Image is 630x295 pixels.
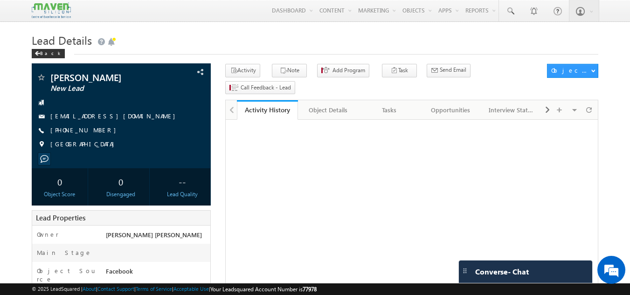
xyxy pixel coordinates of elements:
button: Note [272,64,307,77]
div: Tasks [367,104,412,116]
img: Custom Logo [32,2,71,19]
button: Activity [225,64,260,77]
button: Call Feedback - Lead [225,81,295,95]
a: Opportunities [420,100,481,120]
a: Object Details [298,100,359,120]
img: carter-drag [461,267,469,274]
div: 0 [95,173,147,190]
span: Lead Properties [36,213,85,222]
label: Object Source [37,267,97,283]
a: Contact Support [97,286,134,292]
div: Disengaged [95,190,147,199]
div: Object Actions [551,66,591,75]
a: Tasks [359,100,420,120]
div: -- [156,173,208,190]
button: Task [382,64,417,77]
span: Converse - Chat [475,268,529,276]
span: Send Email [440,66,466,74]
span: [PERSON_NAME] [50,73,161,82]
label: Main Stage [37,248,92,257]
span: Add Program [332,66,365,75]
a: Acceptable Use [173,286,209,292]
label: Owner [37,230,59,239]
a: Terms of Service [136,286,172,292]
div: Interview Status [489,104,534,116]
button: Send Email [427,64,471,77]
span: 77978 [303,286,317,293]
div: Lead Quality [156,190,208,199]
a: Interview Status [481,100,542,120]
div: Activity History [244,105,291,114]
span: [PERSON_NAME] [PERSON_NAME] [106,231,202,239]
button: Object Actions [547,64,598,78]
div: Object Score [34,190,86,199]
div: Facebook [104,267,211,280]
a: Back [32,48,69,56]
a: [EMAIL_ADDRESS][DOMAIN_NAME] [50,112,180,120]
span: New Lead [50,84,161,93]
div: Back [32,49,65,58]
a: About [83,286,96,292]
button: Add Program [317,64,369,77]
div: Object Details [305,104,351,116]
span: Lead Details [32,33,92,48]
span: [GEOGRAPHIC_DATA] [50,140,119,149]
span: Call Feedback - Lead [241,83,291,92]
span: [PHONE_NUMBER] [50,126,121,135]
a: Activity History [237,100,298,120]
div: 0 [34,173,86,190]
span: Your Leadsquared Account Number is [210,286,317,293]
span: © 2025 LeadSquared | | | | | [32,285,317,294]
div: Opportunities [428,104,473,116]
